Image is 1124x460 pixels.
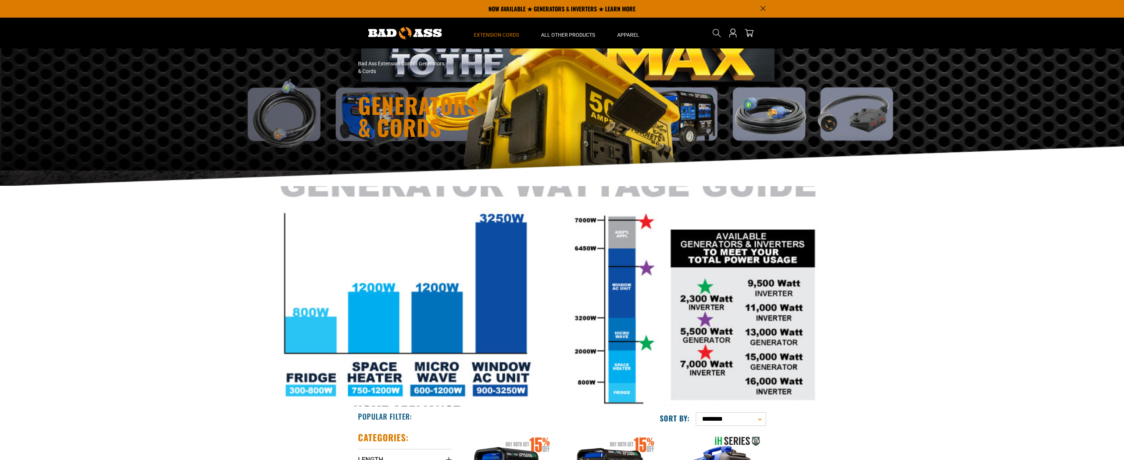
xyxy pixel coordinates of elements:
h2: Popular Filter: [358,412,412,421]
summary: Search [711,27,723,39]
h2: Categories: [358,432,409,443]
span: All Other Products [541,32,595,38]
a: Bad Ass Extension Cords [358,61,415,66]
span: Apparel [617,32,639,38]
span: Extension Cords [474,32,519,38]
img: Bad Ass Extension Cords [368,27,442,39]
nav: breadcrumbs [358,60,626,75]
summary: Extension Cords [463,18,530,48]
summary: All Other Products [530,18,606,48]
summary: Apparel [606,18,650,48]
span: › [416,61,418,66]
h1: Generators & Cords [358,94,626,138]
label: Sort by: [660,413,690,423]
